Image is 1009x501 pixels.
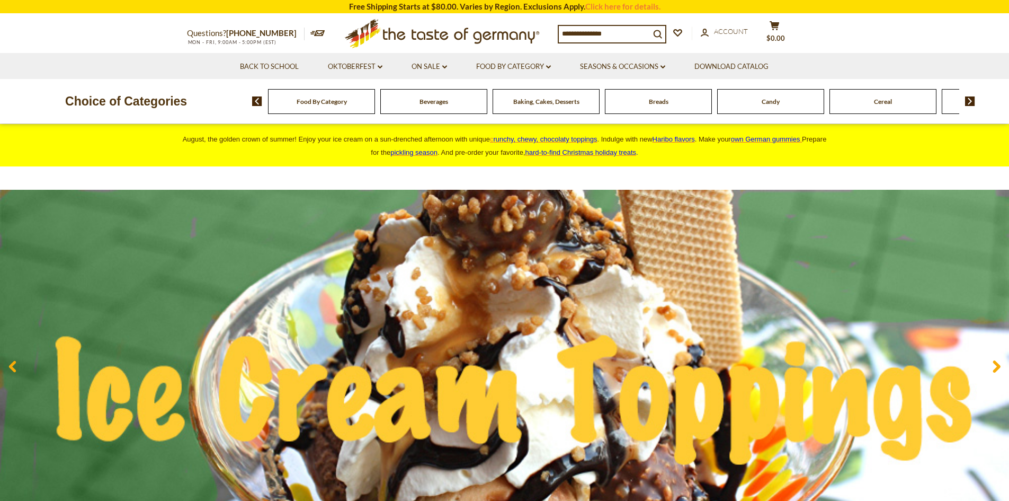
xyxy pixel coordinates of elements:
a: pickling season [390,148,437,156]
img: next arrow [965,96,975,106]
img: previous arrow [252,96,262,106]
span: own German gummies [731,135,800,143]
a: Oktoberfest [328,61,382,73]
a: Food By Category [476,61,551,73]
p: Questions? [187,27,305,40]
a: crunchy, chewy, chocolaty toppings [490,135,597,143]
a: Click here for details. [585,2,660,11]
a: Seasons & Occasions [580,61,665,73]
span: MON - FRI, 9:00AM - 5:00PM (EST) [187,39,277,45]
a: On Sale [412,61,447,73]
a: hard-to-find Christmas holiday treats [525,148,637,156]
a: Breads [649,98,668,106]
span: $0.00 [766,34,785,42]
a: Baking, Cakes, Desserts [513,98,579,106]
a: Beverages [419,98,448,106]
a: Account [701,26,748,38]
a: Back to School [240,61,299,73]
button: $0.00 [759,21,791,47]
span: Account [714,27,748,36]
span: August, the golden crown of summer! Enjoy your ice cream on a sun-drenched afternoon with unique ... [183,135,827,156]
a: Haribo flavors [653,135,695,143]
a: Download Catalog [694,61,769,73]
a: Food By Category [297,98,347,106]
span: . [525,148,638,156]
a: [PHONE_NUMBER] [226,28,297,38]
a: Candy [762,98,780,106]
a: own German gummies. [731,135,802,143]
span: runchy, chewy, chocolaty toppings [493,135,597,143]
a: Cereal [874,98,892,106]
